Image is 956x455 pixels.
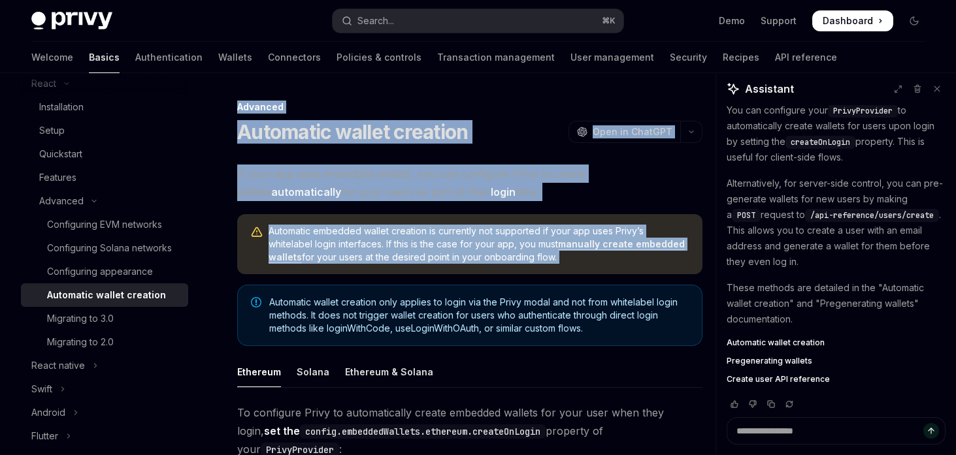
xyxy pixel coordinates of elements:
[569,121,680,143] button: Open in ChatGPT
[271,185,341,198] strong: automatically
[31,405,65,420] div: Android
[727,337,946,348] a: Automatic wallet creation
[39,123,65,138] div: Setup
[31,12,112,30] img: dark logo
[763,398,779,411] button: Copy chat response
[745,81,794,97] span: Assistant
[47,264,153,279] div: Configuring appearance
[89,42,120,73] a: Basics
[491,185,516,198] strong: login
[670,42,707,73] a: Security
[810,210,934,221] span: /api-reference/users/create
[47,334,114,350] div: Migrating to 2.0
[21,213,188,236] a: Configuring EVM networks
[791,137,850,148] span: createOnLogin
[251,297,261,307] svg: Note
[357,13,394,29] div: Search...
[21,283,188,307] a: Automatic wallet creation
[923,423,939,439] button: Send message
[39,193,84,209] div: Advanced
[593,125,672,138] span: Open in ChatGPT
[333,9,623,33] button: Open search
[237,120,468,144] h1: Automatic wallet creation
[21,307,188,330] a: Migrating to 3.0
[727,374,830,384] span: Create user API reference
[727,337,825,348] span: Automatic wallet creation
[47,311,114,326] div: Migrating to 3.0
[21,236,188,260] a: Configuring Solana networks
[782,398,797,411] button: Reload last chat
[727,102,946,165] p: You can configure your to automatically create wallets for users upon login by setting the proper...
[31,428,58,444] div: Flutter
[745,398,761,411] button: Vote that response was not good
[21,377,188,401] button: Toggle Swift section
[269,225,689,264] span: Automatic embedded wallet creation is currently not supported if your app uses Privy’s whitelabel...
[31,381,52,397] div: Swift
[727,398,742,411] button: Vote that response was good
[269,296,689,335] span: Automatic wallet creation only applies to login via the Privy modal and not from whitelabel login...
[21,260,188,283] a: Configuring appearance
[47,217,162,232] div: Configuring EVM networks
[904,10,925,31] button: Toggle dark mode
[727,280,946,327] p: These methods are detailed in the "Automatic wallet creation" and "Pregenerating wallets" documen...
[31,358,85,373] div: React native
[135,42,203,73] a: Authentication
[39,170,76,185] div: Features
[21,401,188,424] button: Toggle Android section
[761,14,797,27] a: Support
[570,42,654,73] a: User management
[218,42,252,73] a: Wallets
[775,42,837,73] a: API reference
[21,119,188,142] a: Setup
[47,287,166,303] div: Automatic wallet creation
[39,146,82,162] div: Quickstart
[21,95,188,119] a: Installation
[727,417,946,445] textarea: Ask a question...
[47,240,172,256] div: Configuring Solana networks
[602,16,616,26] span: ⌘ K
[250,226,263,239] svg: Warning
[727,356,946,366] a: Pregenerating wallets
[268,42,321,73] a: Connectors
[21,354,188,377] button: Toggle React native section
[719,14,745,27] a: Demo
[345,356,433,387] div: Ethereum & Solana
[823,14,873,27] span: Dashboard
[833,106,893,116] span: PrivyProvider
[727,176,946,270] p: Alternatively, for server-side control, you can pre-generate wallets for new users by making a re...
[21,189,188,213] button: Toggle Advanced section
[21,330,188,354] a: Migrating to 2.0
[297,356,329,387] div: Solana
[237,101,702,114] div: Advanced
[31,42,73,73] a: Welcome
[337,42,421,73] a: Policies & controls
[21,142,188,166] a: Quickstart
[237,356,281,387] div: Ethereum
[727,356,812,366] span: Pregenerating wallets
[723,42,759,73] a: Recipes
[237,165,702,201] span: If your app uses embedded wallets, you can configure Privy to create wallets for your users as pa...
[737,210,755,221] span: POST
[21,166,188,189] a: Features
[39,99,84,115] div: Installation
[437,42,555,73] a: Transaction management
[21,424,188,448] button: Toggle Flutter section
[727,374,946,384] a: Create user API reference
[812,10,893,31] a: Dashboard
